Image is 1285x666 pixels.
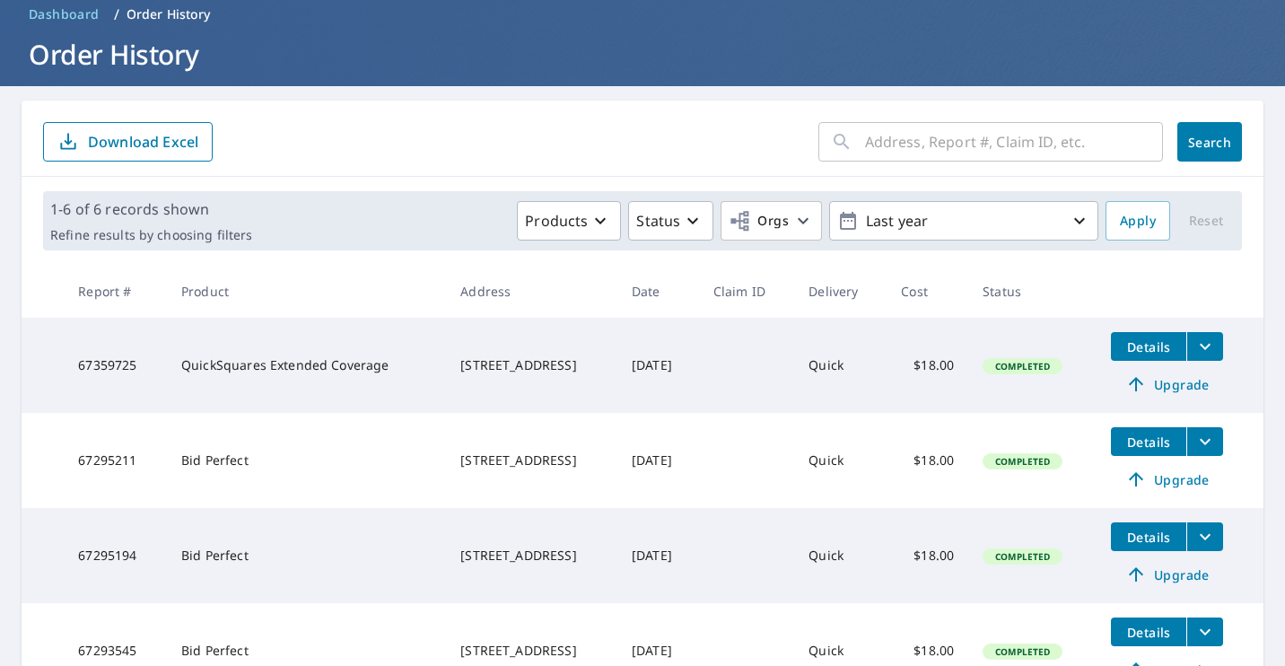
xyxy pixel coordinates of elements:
[88,132,198,152] p: Download Excel
[167,265,446,318] th: Product
[984,455,1061,468] span: Completed
[887,508,968,603] td: $18.00
[460,451,603,469] div: [STREET_ADDRESS]
[1111,332,1186,361] button: detailsBtn-67359725
[517,201,621,241] button: Products
[729,210,789,232] span: Orgs
[794,318,887,413] td: Quick
[50,198,252,220] p: 1-6 of 6 records shown
[887,413,968,508] td: $18.00
[859,206,1069,237] p: Last year
[1186,332,1223,361] button: filesDropdownBtn-67359725
[636,210,680,232] p: Status
[617,508,699,603] td: [DATE]
[794,413,887,508] td: Quick
[1186,522,1223,551] button: filesDropdownBtn-67295194
[1186,427,1223,456] button: filesDropdownBtn-67295211
[1120,210,1156,232] span: Apply
[1122,434,1176,451] span: Details
[29,5,100,23] span: Dashboard
[127,5,211,23] p: Order History
[64,265,167,318] th: Report #
[829,201,1098,241] button: Last year
[64,508,167,603] td: 67295194
[1122,469,1212,490] span: Upgrade
[43,122,213,162] button: Download Excel
[460,642,603,660] div: [STREET_ADDRESS]
[1192,134,1228,151] span: Search
[617,413,699,508] td: [DATE]
[167,508,446,603] td: Bid Perfect
[721,201,822,241] button: Orgs
[628,201,713,241] button: Status
[617,265,699,318] th: Date
[865,117,1163,167] input: Address, Report #, Claim ID, etc.
[794,265,887,318] th: Delivery
[114,4,119,25] li: /
[64,318,167,413] td: 67359725
[1111,370,1223,399] a: Upgrade
[1122,373,1212,395] span: Upgrade
[968,265,1097,318] th: Status
[1106,201,1170,241] button: Apply
[525,210,588,232] p: Products
[887,318,968,413] td: $18.00
[460,356,603,374] div: [STREET_ADDRESS]
[22,36,1263,73] h1: Order History
[167,318,446,413] td: QuickSquares Extended Coverage
[1122,564,1212,585] span: Upgrade
[1122,624,1176,641] span: Details
[984,550,1061,563] span: Completed
[984,360,1061,372] span: Completed
[1111,560,1223,589] a: Upgrade
[1111,427,1186,456] button: detailsBtn-67295211
[167,413,446,508] td: Bid Perfect
[1186,618,1223,646] button: filesDropdownBtn-67293545
[1122,529,1176,546] span: Details
[64,413,167,508] td: 67295211
[1111,522,1186,551] button: detailsBtn-67295194
[699,265,795,318] th: Claim ID
[617,318,699,413] td: [DATE]
[984,645,1061,658] span: Completed
[1111,465,1223,494] a: Upgrade
[1177,122,1242,162] button: Search
[50,227,252,243] p: Refine results by choosing filters
[460,547,603,565] div: [STREET_ADDRESS]
[1122,338,1176,355] span: Details
[887,265,968,318] th: Cost
[446,265,617,318] th: Address
[794,508,887,603] td: Quick
[1111,618,1186,646] button: detailsBtn-67293545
